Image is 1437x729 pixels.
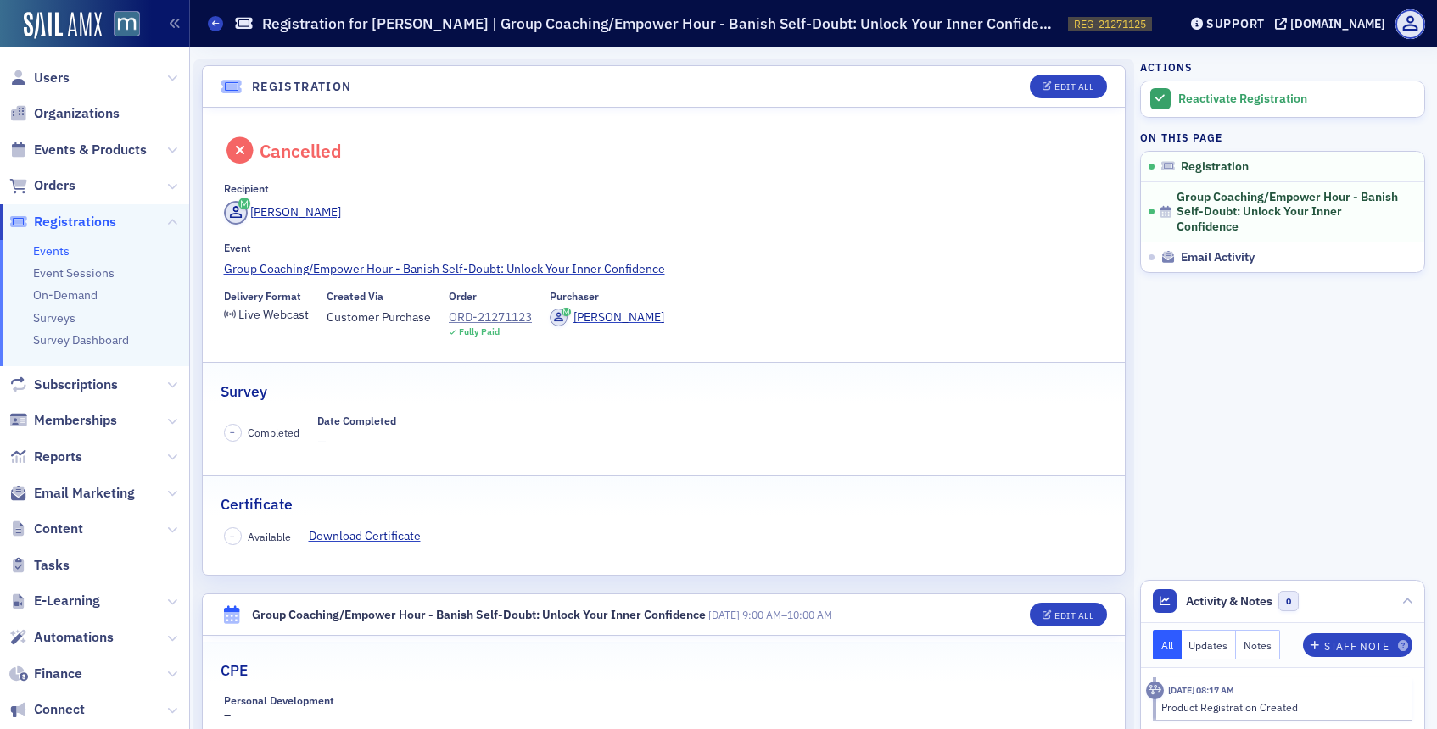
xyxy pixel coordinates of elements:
[34,104,120,123] span: Organizations
[9,104,120,123] a: Organizations
[1168,684,1234,696] time: 8/14/2025 08:17 AM
[224,260,1104,278] a: Group Coaching/Empower Hour - Banish Self-Doubt: Unlock Your Inner Confidence
[1141,81,1424,117] a: Reactivate Registration
[9,556,70,575] a: Tasks
[221,381,267,403] h2: Survey
[34,213,116,231] span: Registrations
[34,665,82,683] span: Finance
[1054,611,1093,620] div: Edit All
[238,310,309,320] div: Live Webcast
[327,290,383,303] div: Created Via
[1324,642,1389,651] div: Staff Note
[9,448,82,466] a: Reports
[1275,18,1391,30] button: [DOMAIN_NAME]
[224,201,342,225] a: [PERSON_NAME]
[1030,603,1106,626] button: Edit All
[34,592,100,610] span: E-Learning
[224,694,431,725] div: –
[34,176,75,195] span: Orders
[34,484,135,503] span: Email Marketing
[708,608,832,621] span: –
[1278,591,1300,612] span: 0
[221,659,248,682] h2: CPE
[317,415,396,427] div: Date Completed
[260,140,342,162] div: Cancelled
[248,529,291,544] span: Available
[1303,633,1412,657] button: Staff Note
[34,411,117,430] span: Memberships
[573,309,664,326] div: [PERSON_NAME]
[550,290,599,303] div: Purchaser
[9,141,147,159] a: Events & Products
[9,484,135,503] a: Email Marketing
[1146,682,1164,699] div: Activity
[1161,699,1401,715] div: Product Registration Created
[9,376,118,394] a: Subscriptions
[9,592,100,610] a: E-Learning
[33,332,129,348] a: Survey Dashboard
[34,141,147,159] span: Events & Products
[1177,190,1402,235] span: Group Coaching/Empower Hour - Banish Self-Doubt: Unlock Your Inner Confidence
[34,376,118,394] span: Subscriptions
[1206,16,1265,31] div: Support
[33,265,115,281] a: Event Sessions
[9,411,117,430] a: Memberships
[1054,82,1093,92] div: Edit All
[34,628,114,647] span: Automations
[1236,630,1280,659] button: Notes
[224,242,251,254] div: Event
[550,309,664,326] a: [PERSON_NAME]
[1153,630,1182,659] button: All
[24,12,102,39] img: SailAMX
[34,69,70,87] span: Users
[262,14,1060,34] h1: Registration for [PERSON_NAME] | Group Coaching/Empower Hour - Banish Self-Doubt: Unlock Your Inn...
[9,69,70,87] a: Users
[9,628,114,647] a: Automations
[1182,630,1237,659] button: Updates
[1395,9,1425,39] span: Profile
[252,78,352,96] h4: Registration
[1140,130,1425,145] h4: On this page
[449,290,477,303] div: Order
[1074,17,1146,31] span: REG-21271125
[230,426,235,438] span: –
[248,425,299,440] span: Completed
[102,11,140,40] a: View Homepage
[34,556,70,575] span: Tasks
[449,309,532,326] a: ORD-21271123
[9,176,75,195] a: Orders
[9,213,116,231] a: Registrations
[34,448,82,466] span: Reports
[1030,75,1106,98] button: Edit All
[1178,92,1416,107] div: Reactivate Registration
[224,694,334,707] div: Personal Development
[459,326,500,337] div: Fully Paid
[224,182,269,195] div: Recipient
[34,700,85,719] span: Connect
[224,290,301,303] div: Delivery Format
[230,531,235,543] span: –
[252,606,706,624] div: Group Coaching/Empower Hour - Banish Self-Doubt: Unlock Your Inner Confidence
[250,203,341,221] div: [PERSON_NAME]
[33,310,75,326] a: Surveys
[327,309,431,326] span: Customer Purchase
[1140,59,1193,75] h4: Actions
[1181,250,1255,265] span: Email Activity
[1290,16,1385,31] div: [DOMAIN_NAME]
[9,665,82,683] a: Finance
[114,11,140,37] img: SailAMX
[787,608,832,621] time: 10:00 AM
[34,520,83,538] span: Content
[9,520,83,538] a: Content
[1181,159,1249,175] span: Registration
[33,243,70,259] a: Events
[9,700,85,719] a: Connect
[1186,593,1272,610] span: Activity & Notes
[33,287,98,303] a: On-Demand
[317,433,396,451] span: —
[742,608,781,621] time: 9:00 AM
[309,527,433,545] a: Download Certificate
[708,608,740,621] span: [DATE]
